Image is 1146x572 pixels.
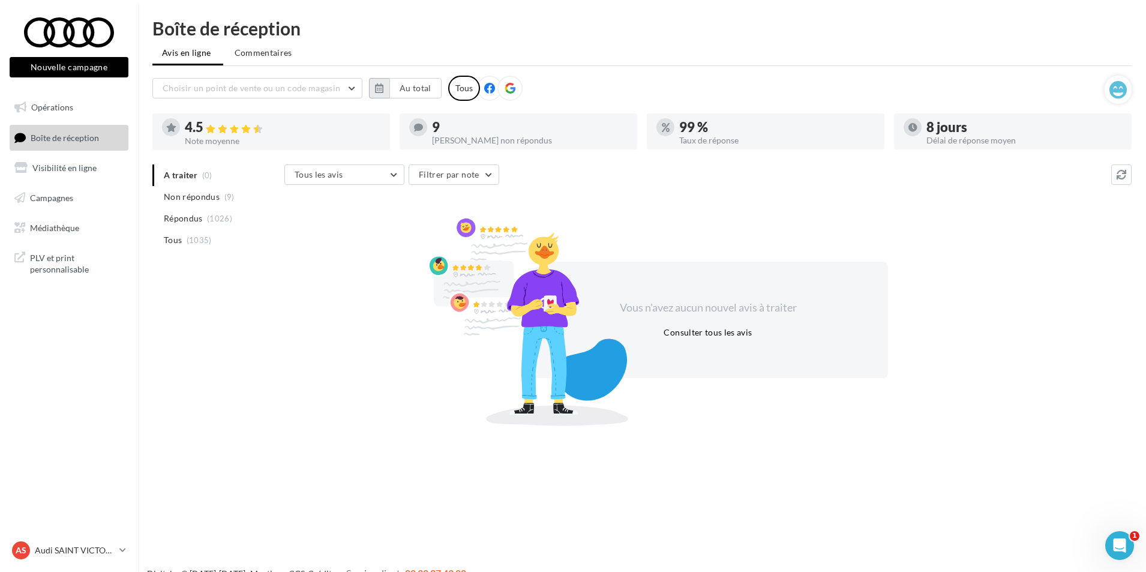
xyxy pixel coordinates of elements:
span: Tous les avis [295,169,343,179]
a: Boîte de réception [7,125,131,151]
span: 1 [1130,531,1139,541]
span: Médiathèque [30,222,79,232]
span: (1026) [207,214,232,223]
a: Médiathèque [7,215,131,241]
span: Opérations [31,102,73,112]
span: Visibilité en ligne [32,163,97,173]
div: 9 [432,121,628,134]
div: 8 jours [926,121,1122,134]
div: Tous [448,76,480,101]
button: Au total [389,78,442,98]
div: Boîte de réception [152,19,1132,37]
div: Note moyenne [185,137,380,145]
button: Au total [369,78,442,98]
div: [PERSON_NAME] non répondus [432,136,628,145]
iframe: Intercom live chat [1105,531,1134,560]
button: Consulter tous les avis [659,325,757,340]
span: Boîte de réception [31,132,99,142]
a: Campagnes [7,185,131,211]
button: Nouvelle campagne [10,57,128,77]
span: Tous [164,234,182,246]
button: Tous les avis [284,164,404,185]
span: Non répondus [164,191,220,203]
div: Vous n'avez aucun nouvel avis à traiter [605,300,811,316]
div: 99 % [679,121,875,134]
a: Visibilité en ligne [7,155,131,181]
span: AS [16,544,26,556]
span: Campagnes [30,193,73,203]
span: PLV et print personnalisable [30,250,124,275]
div: 4.5 [185,121,380,134]
button: Choisir un point de vente ou un code magasin [152,78,362,98]
span: (1035) [187,235,212,245]
span: Choisir un point de vente ou un code magasin [163,83,340,93]
span: Commentaires [235,47,292,59]
p: Audi SAINT VICTORET [35,544,115,556]
a: Opérations [7,95,131,120]
span: (9) [224,192,235,202]
div: Délai de réponse moyen [926,136,1122,145]
a: PLV et print personnalisable [7,245,131,280]
span: Répondus [164,212,203,224]
div: Taux de réponse [679,136,875,145]
a: AS Audi SAINT VICTORET [10,539,128,562]
button: Filtrer par note [409,164,499,185]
